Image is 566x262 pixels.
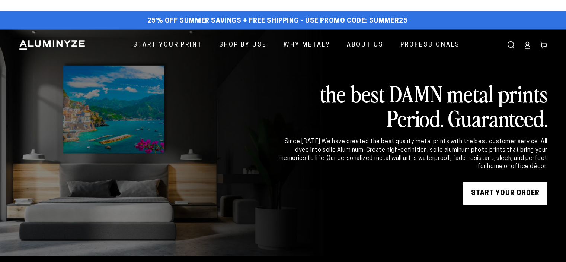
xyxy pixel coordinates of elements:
[284,40,330,51] span: Why Metal?
[400,40,460,51] span: Professionals
[278,35,336,55] a: Why Metal?
[128,35,208,55] a: Start Your Print
[277,138,547,171] div: Since [DATE] We have created the best quality metal prints with the best customer service. All dy...
[503,37,519,53] summary: Search our site
[19,40,86,51] img: Aluminyze
[214,35,272,55] a: Shop By Use
[147,17,408,25] span: 25% off Summer Savings + Free Shipping - Use Promo Code: SUMMER25
[347,40,384,51] span: About Us
[341,35,389,55] a: About Us
[395,35,466,55] a: Professionals
[277,81,547,130] h2: the best DAMN metal prints Period. Guaranteed.
[463,182,547,205] a: START YOUR Order
[219,40,267,51] span: Shop By Use
[133,40,202,51] span: Start Your Print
